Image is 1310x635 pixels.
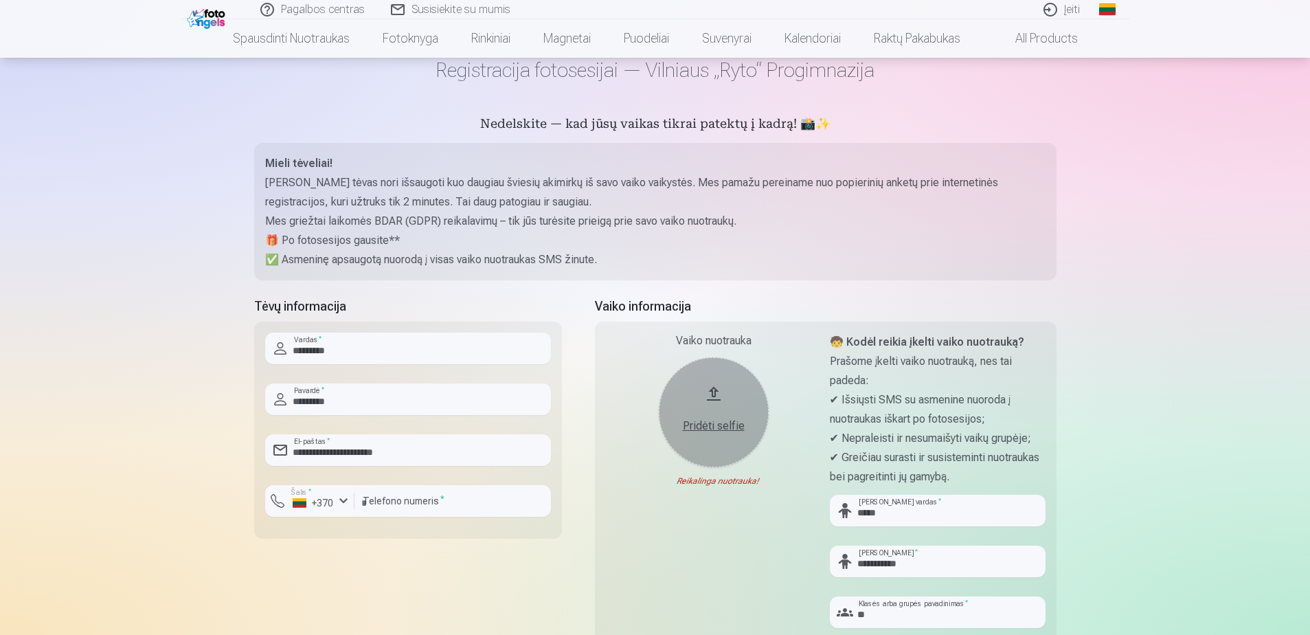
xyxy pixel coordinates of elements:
div: +370 [293,496,334,510]
p: Mes griežtai laikomės BDAR (GDPR) reikalavimų – tik jūs turėsite prieigą prie savo vaiko nuotraukų. [265,212,1046,231]
div: Reikalinga nuotrauka! [606,476,822,487]
img: /fa2 [187,5,229,29]
a: Suvenyrai [686,19,768,58]
button: Pridėti selfie [659,357,769,467]
strong: 🧒 Kodėl reikia įkelti vaiko nuotrauką? [830,335,1024,348]
div: Pridėti selfie [673,418,755,434]
strong: Mieli tėveliai! [265,157,332,170]
div: Vaiko nuotrauka [606,333,822,349]
p: [PERSON_NAME] tėvas nori išsaugoti kuo daugiau šviesių akimirkų iš savo vaiko vaikystės. Mes pama... [265,173,1046,212]
h5: Nedelskite — kad jūsų vaikas tikrai patektų į kadrą! 📸✨ [254,115,1057,135]
a: Puodeliai [607,19,686,58]
p: 🎁 Po fotosesijos gausite** [265,231,1046,250]
a: Raktų pakabukas [857,19,977,58]
label: Šalis [287,487,315,498]
a: Fotoknyga [366,19,455,58]
button: Šalis*+370 [265,485,354,517]
a: Kalendoriai [768,19,857,58]
h5: Tėvų informacija [254,297,562,316]
p: ✅ Asmeninę apsaugotą nuorodą į visas vaiko nuotraukas SMS žinute. [265,250,1046,269]
p: ✔ Nepraleisti ir nesumaišyti vaikų grupėje; [830,429,1046,448]
p: ✔ Išsiųsti SMS su asmenine nuoroda į nuotraukas iškart po fotosesijos; [830,390,1046,429]
a: Spausdinti nuotraukas [216,19,366,58]
a: Magnetai [527,19,607,58]
a: Rinkiniai [455,19,527,58]
p: ✔ Greičiau surasti ir susisteminti nuotraukas bei pagreitinti jų gamybą. [830,448,1046,487]
h1: Registracija fotosesijai — Vilniaus „Ryto“ Progimnazija [254,58,1057,82]
p: Prašome įkelti vaiko nuotrauką, nes tai padeda: [830,352,1046,390]
h5: Vaiko informacija [595,297,1057,316]
a: All products [977,19,1094,58]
